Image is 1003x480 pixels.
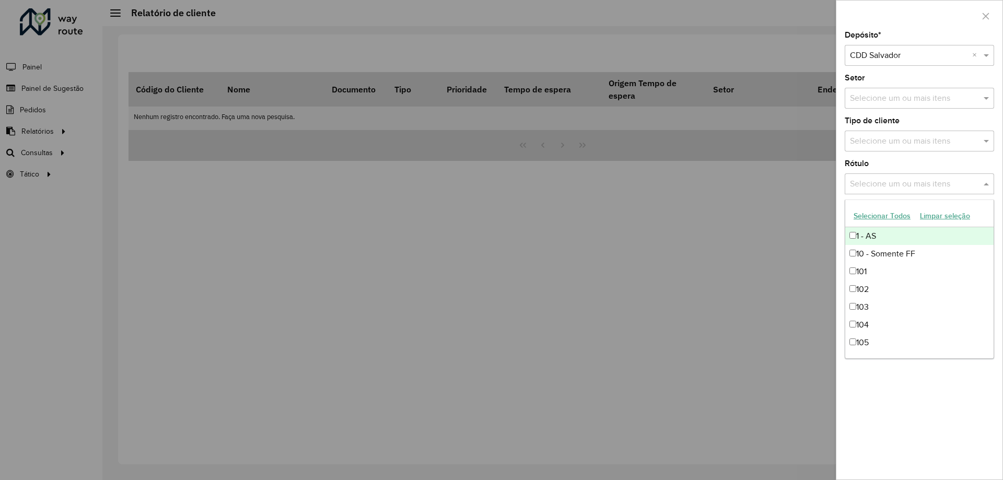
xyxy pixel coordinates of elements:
div: 10 - Somente FF [845,245,994,263]
ng-dropdown-panel: Options list [845,200,994,359]
div: 105 [845,334,994,352]
label: Depósito [845,29,881,41]
div: 1 - AS [845,227,994,245]
div: 104 [845,316,994,334]
div: 110 [845,352,994,369]
span: Clear all [972,49,981,62]
div: 101 [845,263,994,280]
div: 102 [845,280,994,298]
button: Limpar seleção [915,208,975,224]
div: 103 [845,298,994,316]
label: Tipo de cliente [845,114,900,127]
button: Selecionar Todos [849,208,915,224]
label: Setor [845,72,865,84]
label: Rótulo [845,157,869,170]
